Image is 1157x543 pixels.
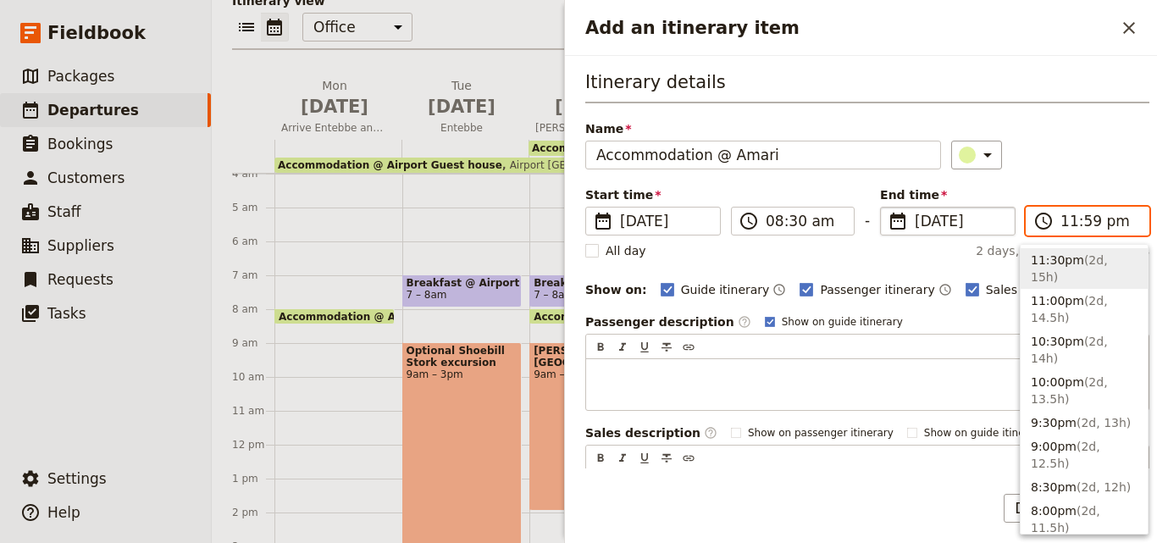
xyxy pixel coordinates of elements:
[232,472,274,485] div: 1 pm
[261,13,289,42] button: Calendar view
[738,315,751,329] span: ​
[593,211,613,231] span: ​
[1077,480,1131,494] span: ( 2d, 12h )
[585,424,717,441] label: Sales description
[402,274,523,308] div: Breakfast @ Airport Guest house7 – 8am
[1033,211,1054,231] span: ​
[502,159,655,171] span: Airport [GEOGRAPHIC_DATA]
[585,281,647,298] div: Show on:
[888,211,908,231] span: ​
[408,77,515,119] h2: Tue
[274,308,395,324] div: Accommodation @ Airport Guest house
[585,313,751,330] label: Passenger description
[585,69,1149,103] h3: Itinerary details
[1115,14,1143,42] button: Close drawer
[534,368,627,380] span: 9am – 2pm
[47,20,146,46] span: Fieldbook
[232,404,274,418] div: 11 am
[820,281,934,298] span: Passenger itinerary
[679,449,698,468] button: Insert link
[274,77,401,140] button: Mon [DATE]Arrive Entebbe anytime
[772,280,786,300] button: Time shown on guide itinerary
[407,277,518,289] span: Breakfast @ Airport Guest house
[232,13,261,42] button: List view
[1004,494,1080,523] button: Discard
[960,145,998,165] div: ​
[704,426,717,440] span: ​
[739,211,759,231] span: ​
[620,211,710,231] span: [DATE]
[585,120,941,137] span: Name
[748,426,894,440] span: Show on passenger itinerary
[915,211,1005,231] span: [DATE]
[529,342,631,511] div: [PERSON_NAME][GEOGRAPHIC_DATA]9am – 2pm
[782,315,903,329] span: Show on guide itinerary
[278,159,502,171] span: Accommodation @ Airport Guest house
[585,141,941,169] input: Name
[613,338,632,357] button: Format italic
[232,235,274,248] div: 6 am
[274,158,645,173] div: Accommodation @ Airport Guest houseAirport [GEOGRAPHIC_DATA]
[401,77,529,140] button: Tue [DATE]Entebbe
[585,15,1115,41] h2: Add an itinerary item
[232,302,274,316] div: 8 am
[951,141,1002,169] button: ​
[529,308,631,324] div: Accommodation @ Airport Guest house
[281,77,388,119] h2: Mon
[407,345,518,368] span: Optional Shoebill Stork excursion
[407,289,447,301] span: 7 – 8am
[1060,211,1138,231] input: ​
[232,336,274,350] div: 9 am
[591,338,610,357] button: Format bold
[976,242,1149,259] span: 2 days, 15 hours, 29 minutes
[232,370,274,384] div: 10 am
[679,338,698,357] button: Insert link
[1021,289,1148,330] button: 11:00pm(2d, 14.5h)
[47,271,113,288] span: Requests
[534,277,645,289] span: Breakfast @ Airport Guest house
[401,121,522,135] span: Entebbe
[47,68,114,85] span: Packages
[1021,370,1148,411] button: 10:00pm(2d, 13.5h)
[529,274,650,308] div: Breakfast @ Airport Guest house7 – 8am
[47,237,114,254] span: Suppliers
[635,449,654,468] button: Format underline
[1077,416,1131,429] span: ( 2d, 13h )
[635,338,654,357] button: Format underline
[1021,330,1148,370] button: 10:30pm(2d, 14h)
[1021,499,1148,540] button: 8:00pm(2d, 11.5h)
[47,169,125,186] span: Customers
[766,211,844,231] input: ​
[529,141,900,156] div: Accommodation @ [GEOGRAPHIC_DATA][PERSON_NAME][GEOGRAPHIC_DATA][PERSON_NAME]
[1021,435,1148,475] button: 9:00pm(2d, 12.5h)
[279,311,511,322] span: Accommodation @ Airport Guest house
[274,121,395,135] span: Arrive Entebbe anytime
[232,167,274,180] div: 4 am
[47,102,139,119] span: Departures
[924,426,1045,440] span: Show on guide itinerary
[232,438,274,452] div: 12 pm
[534,345,627,368] span: [PERSON_NAME][GEOGRAPHIC_DATA]
[880,186,1016,203] span: End time
[591,449,610,468] button: Format bold
[47,470,107,487] span: Settings
[1021,411,1148,435] button: 9:30pm(2d, 13h)
[534,289,574,301] span: 7 – 8am
[47,504,80,521] span: Help
[47,136,113,152] span: Bookings
[585,186,721,203] span: Start time
[865,210,870,235] span: -
[47,203,81,220] span: Staff
[232,201,274,214] div: 5 am
[657,338,676,357] button: Format strikethrough
[606,242,646,259] span: All day
[938,280,952,300] button: Time shown on passenger itinerary
[408,94,515,119] span: [DATE]
[534,311,766,322] span: Accommodation @ Airport Guest house
[657,449,676,468] button: Format strikethrough
[986,281,1071,298] span: Sales itinerary
[613,449,632,468] button: Format italic
[1021,475,1148,499] button: 8:30pm(2d, 12h)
